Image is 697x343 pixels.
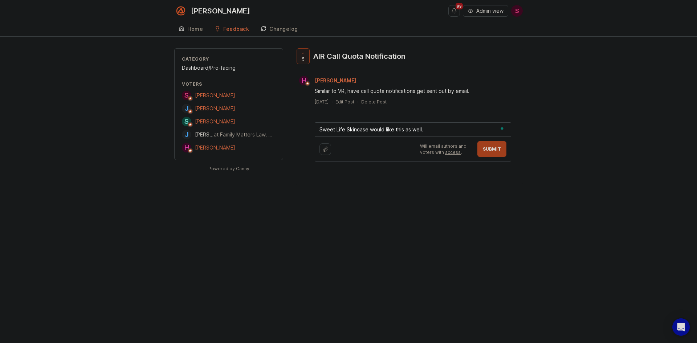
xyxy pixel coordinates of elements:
button: Admin view [463,5,508,17]
span: [PERSON_NAME] [195,92,235,98]
div: Open Intercom Messenger [672,318,690,336]
a: Home [174,22,207,37]
button: S [511,5,523,17]
a: H[PERSON_NAME] [182,143,235,152]
span: [PERSON_NAME] [195,105,235,111]
div: J [182,104,191,113]
div: [PERSON_NAME] [191,7,250,15]
button: Upload file [319,143,331,155]
a: access [445,150,461,155]
a: [DATE] [315,99,329,105]
span: Submit [483,146,501,152]
img: member badge [188,96,193,101]
a: S[PERSON_NAME] [182,91,235,100]
div: H [299,76,309,85]
span: [PERSON_NAME] [195,118,235,124]
div: Dashboard/Pro-facing [182,64,276,72]
span: 99 [456,3,463,9]
div: · [357,99,358,105]
a: S[PERSON_NAME] [182,117,235,126]
div: H [182,143,191,152]
a: J[PERSON_NAME] [182,104,235,113]
a: H[PERSON_NAME] [295,76,362,85]
span: [PERSON_NAME] [315,77,356,83]
a: J[PERSON_NAME]at Family Matters Law, A Professional Law Corporation [182,130,276,139]
div: Delete Post [361,99,387,105]
img: member badge [188,122,193,127]
button: 5 [297,48,310,64]
div: Changelog [269,26,298,32]
button: Submit [477,141,506,157]
div: AIR Call Quota Notification [313,51,405,61]
span: 5 [302,56,305,62]
div: · [331,99,333,105]
img: member badge [305,81,310,86]
span: [PERSON_NAME] [195,131,235,138]
div: Edit Post [335,99,354,105]
button: Notifications [448,5,460,17]
div: Feedback [223,26,249,32]
div: Category [182,56,276,62]
p: Will email authors and voters with . [420,143,473,155]
a: Feedback [210,22,253,37]
a: Powered by Canny [207,164,250,173]
textarea: To enrich screen reader interactions, please activate Accessibility in Grammarly extension settings [315,123,511,136]
img: member badge [188,148,193,154]
div: Similar to VR, have call quota notifications get sent out by email. [315,87,511,95]
span: [PERSON_NAME] [195,144,235,151]
img: Smith.ai logo [174,4,187,17]
img: member badge [188,109,193,114]
span: Admin view [476,7,504,15]
div: J [182,130,191,139]
div: S [182,117,191,126]
div: Home [187,26,203,32]
span: S [515,7,519,15]
a: Changelog [256,22,302,37]
div: S [182,91,191,100]
div: Voters [182,81,276,87]
div: at Family Matters Law, A Professional Law Corporation [214,131,276,139]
